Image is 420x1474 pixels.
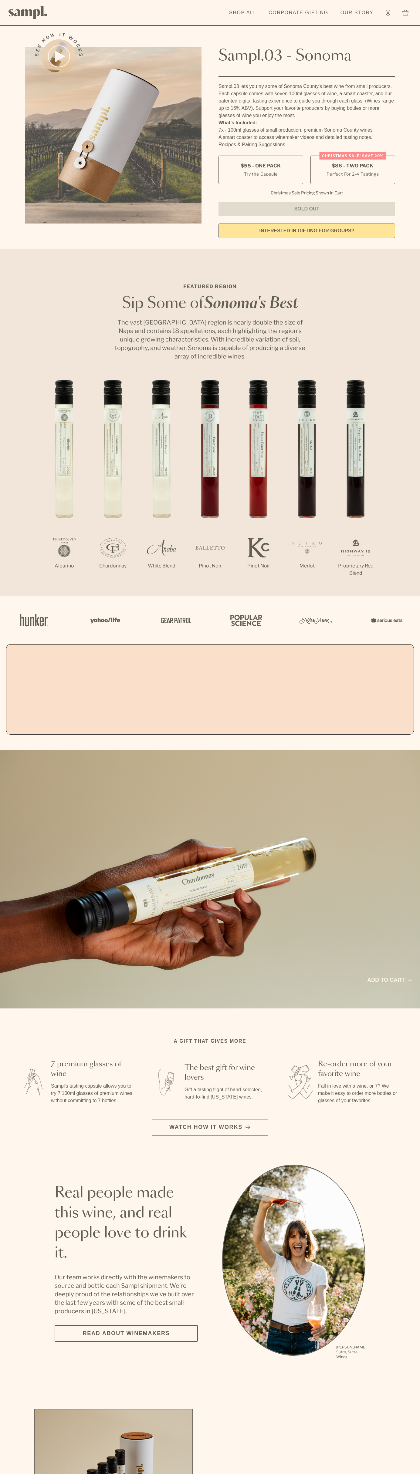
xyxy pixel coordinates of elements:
li: Recipes & Pairing Suggestions [218,141,395,148]
strong: What’s Included: [218,120,257,125]
button: Sold Out [218,202,395,216]
h3: The best gift for wine lovers [185,1063,267,1082]
p: Fall in love with a wine, or 7? We make it easy to order more bottles or glasses of your favorites. [318,1082,401,1104]
li: 7x - 100ml glasses of small production, premium Sonoma County wines [218,126,395,134]
li: Christmas Sale Pricing Shown In Cart [268,190,346,196]
p: The vast [GEOGRAPHIC_DATA] region is nearly double the size of Napa and contains 18 appellations,... [113,318,307,361]
ul: carousel [222,1165,365,1360]
button: Watch how it works [152,1119,268,1136]
li: 6 / 7 [283,380,331,589]
div: Sampl.03 lets you try some of Sonoma County's best wine from small producers. Each capsule comes ... [218,83,395,119]
img: Sampl.03 - Sonoma [25,47,202,224]
a: Our Story [337,6,377,19]
div: slide 1 [222,1165,365,1360]
p: [PERSON_NAME] Sutro, Sutro Wines [336,1345,365,1359]
a: Read about Winemakers [55,1325,198,1342]
img: Artboard_7_5b34974b-f019-449e-91fb-745f8d0877ee_x450.png [368,607,404,633]
p: Merlot [283,562,331,570]
p: Chardonnay [89,562,137,570]
a: Shop All [226,6,259,19]
span: $88 - Two Pack [332,163,374,169]
h3: Re-order more of your favorite wine [318,1059,401,1079]
img: Artboard_5_7fdae55a-36fd-43f7-8bfd-f74a06a2878e_x450.png [157,607,193,633]
p: Pinot Noir [234,562,283,570]
h2: Sip Some of [113,296,307,311]
h3: 7 premium glasses of wine [51,1059,134,1079]
p: Featured Region [113,283,307,290]
img: Artboard_1_c8cd28af-0030-4af1-819c-248e302c7f06_x450.png [16,607,52,633]
img: Artboard_6_04f9a106-072f-468a-bdd7-f11783b05722_x450.png [86,607,123,633]
img: Artboard_4_28b4d326-c26e-48f9-9c80-911f17d6414e_x450.png [227,607,263,633]
img: Artboard_3_0b291449-6e8c-4d07-b2c2-3f3601a19cd1_x450.png [297,607,334,633]
h1: Sampl.03 - Sonoma [218,47,395,65]
p: Sampl's tasting capsule allows you to try 7 100ml glasses of premium wines without committing to ... [51,1082,134,1104]
div: Christmas SALE! Save 20% [320,152,386,160]
li: 4 / 7 [186,380,234,589]
small: Try the Capsule [244,171,278,177]
small: Perfect For 2-4 Tastings [327,171,379,177]
a: Add to cart [367,976,412,984]
li: 2 / 7 [89,380,137,589]
a: interested in gifting for groups? [218,224,395,238]
p: Pinot Noir [186,562,234,570]
img: Sampl logo [8,6,47,19]
h2: A gift that gives more [174,1038,246,1045]
a: Corporate Gifting [266,6,331,19]
p: Gift a tasting flight of hand-selected, hard-to-find [US_STATE] wines. [185,1086,267,1101]
h2: Real people made this wine, and real people love to drink it. [55,1183,198,1263]
li: 7 / 7 [331,380,380,596]
em: Sonoma's Best [204,296,298,311]
span: $55 - One Pack [241,163,281,169]
p: Proprietary Red Blend [331,562,380,577]
li: 3 / 7 [137,380,186,589]
p: White Blend [137,562,186,570]
li: 5 / 7 [234,380,283,589]
p: Albarino [40,562,89,570]
li: 1 / 7 [40,380,89,589]
li: A smart coaster to access winemaker videos and detailed tasting notes. [218,134,395,141]
button: See how it works [42,39,76,73]
p: Our team works directly with the winemakers to source and bottle each Sampl shipment. We’re deepl... [55,1273,198,1315]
